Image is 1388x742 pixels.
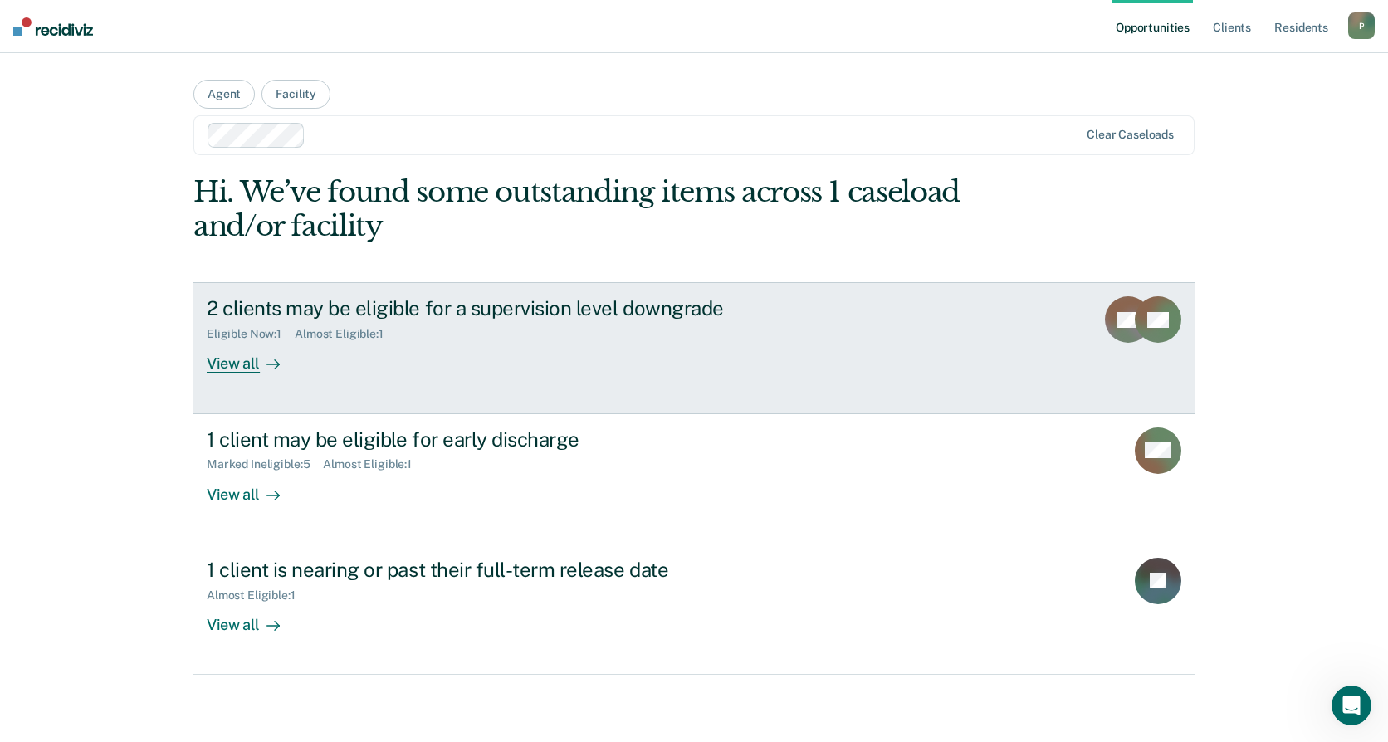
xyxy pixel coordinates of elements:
[207,341,300,373] div: View all
[295,327,397,341] div: Almost Eligible : 1
[1087,128,1174,142] div: Clear caseloads
[207,427,789,452] div: 1 client may be eligible for early discharge
[193,80,255,109] button: Agent
[1348,12,1375,39] button: P
[13,17,93,36] img: Recidiviz
[193,282,1195,413] a: 2 clients may be eligible for a supervision level downgradeEligible Now:1Almost Eligible:1View all
[193,544,1195,675] a: 1 client is nearing or past their full-term release dateAlmost Eligible:1View all
[193,175,995,243] div: Hi. We’ve found some outstanding items across 1 caseload and/or facility
[207,327,295,341] div: Eligible Now : 1
[207,588,309,603] div: Almost Eligible : 1
[261,80,330,109] button: Facility
[207,558,789,582] div: 1 client is nearing or past their full-term release date
[207,602,300,634] div: View all
[323,457,425,471] div: Almost Eligible : 1
[1332,686,1371,725] iframe: Intercom live chat
[207,457,323,471] div: Marked Ineligible : 5
[193,414,1195,544] a: 1 client may be eligible for early dischargeMarked Ineligible:5Almost Eligible:1View all
[207,296,789,320] div: 2 clients may be eligible for a supervision level downgrade
[207,471,300,504] div: View all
